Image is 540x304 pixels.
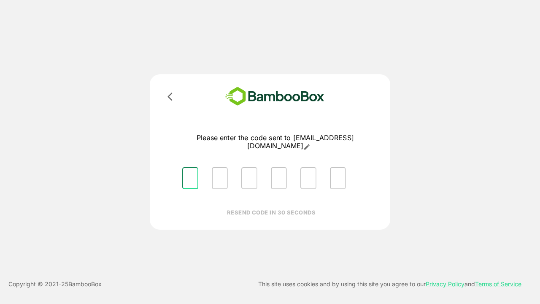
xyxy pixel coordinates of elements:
input: Please enter OTP character 4 [271,167,287,189]
input: Please enter OTP character 3 [241,167,257,189]
img: bamboobox [213,84,337,109]
input: Please enter OTP character 2 [212,167,228,189]
input: Please enter OTP character 6 [330,167,346,189]
input: Please enter OTP character 1 [182,167,198,189]
a: Terms of Service [475,280,521,288]
a: Privacy Policy [426,280,464,288]
p: This site uses cookies and by using this site you agree to our and [258,279,521,289]
input: Please enter OTP character 5 [300,167,316,189]
p: Copyright © 2021- 25 BambooBox [8,279,102,289]
p: Please enter the code sent to [EMAIL_ADDRESS][DOMAIN_NAME] [175,134,375,150]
